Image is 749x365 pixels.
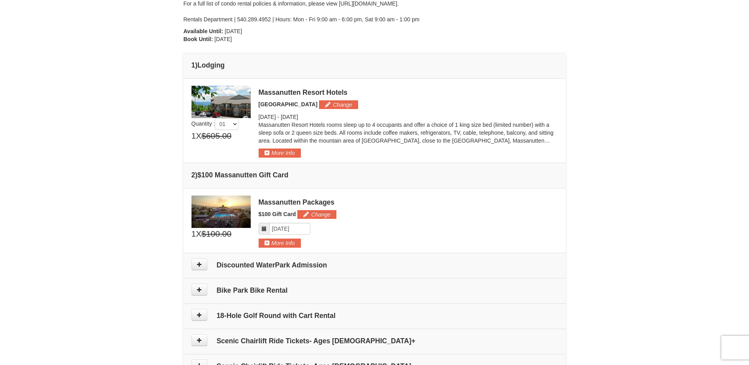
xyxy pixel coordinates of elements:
div: Massanutten Packages [259,198,558,206]
span: [GEOGRAPHIC_DATA] [259,101,318,107]
h4: Bike Park Bike Rental [191,286,558,294]
button: Change [297,210,336,219]
span: [DATE] [214,36,232,42]
span: [DATE] [225,28,242,34]
strong: Book Until: [184,36,213,42]
img: 6619879-1.jpg [191,196,251,228]
h4: 18-Hole Golf Round with Cart Rental [191,312,558,320]
strong: Available Until: [184,28,223,34]
span: ) [195,61,197,69]
h4: 1 Lodging [191,61,558,69]
button: Change [319,100,358,109]
span: Quantity : [191,120,239,127]
h4: Scenic Chairlift Ride Tickets- Ages [DEMOGRAPHIC_DATA]+ [191,337,558,345]
p: Massanutten Resort Hotels rooms sleep up to 4 occupants and offer a choice of 1 king size bed (li... [259,121,558,145]
h4: Discounted WaterPark Admission [191,261,558,269]
span: [DATE] [259,114,276,120]
button: More Info [259,239,301,247]
button: More Info [259,149,301,157]
div: Massanutten Resort Hotels [259,88,558,96]
span: [DATE] [281,114,298,120]
span: 1 [191,228,196,240]
img: 19219026-1-e3b4ac8e.jpg [191,86,251,118]
h4: 2 $100 Massanutten Gift Card [191,171,558,179]
span: $100.00 [201,228,231,240]
span: X [196,130,201,142]
span: - [277,114,279,120]
span: $605.00 [201,130,231,142]
span: ) [195,171,197,179]
span: X [196,228,201,240]
span: 1 [191,130,196,142]
span: $100 Gift Card [259,211,296,217]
